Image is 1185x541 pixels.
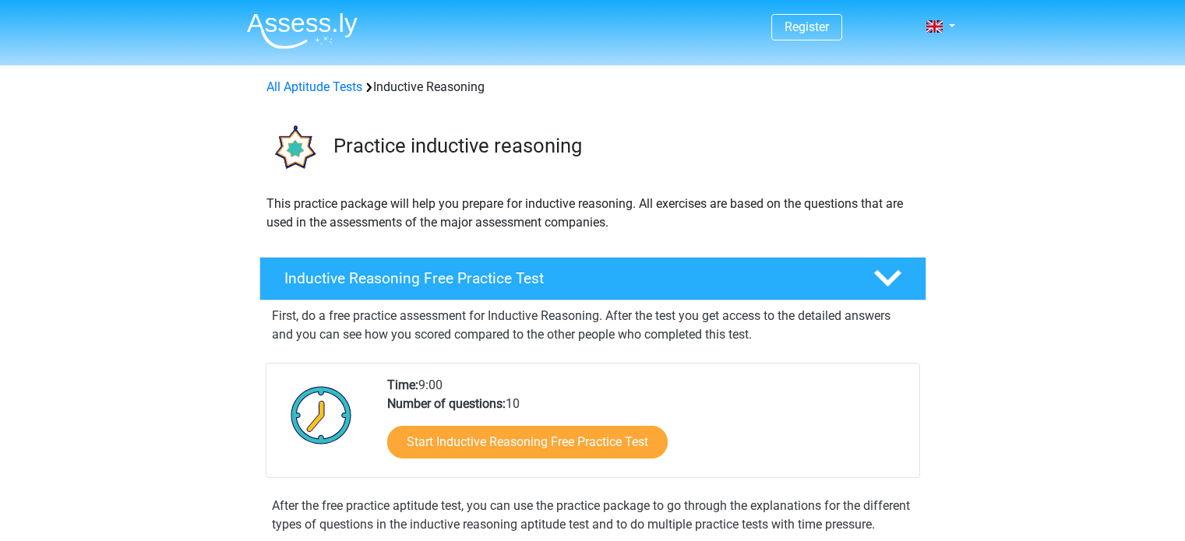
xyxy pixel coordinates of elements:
[266,195,919,232] p: This practice package will help you prepare for inductive reasoning. All exercises are based on t...
[253,257,933,300] a: Inductive Reasoning Free Practice Test
[260,78,926,97] div: Inductive Reasoning
[260,115,326,181] img: inductive reasoning
[387,426,668,458] a: Start Inductive Reasoning Free Practice Test
[272,307,914,344] p: First, do a free practice assessment for Inductive Reasoning. After the test you get access to th...
[785,19,829,34] a: Register
[376,376,919,477] div: 9:00 10
[387,378,418,392] b: Time:
[284,269,848,287] h4: Inductive Reasoning Free Practice Test
[266,497,920,534] div: After the free practice aptitude test, you can use the practice package to go through the explana...
[247,12,358,49] img: Assessly
[333,134,914,158] h3: Practice inductive reasoning
[266,79,362,94] a: All Aptitude Tests
[282,376,361,454] img: Clock
[387,396,506,411] b: Number of questions:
